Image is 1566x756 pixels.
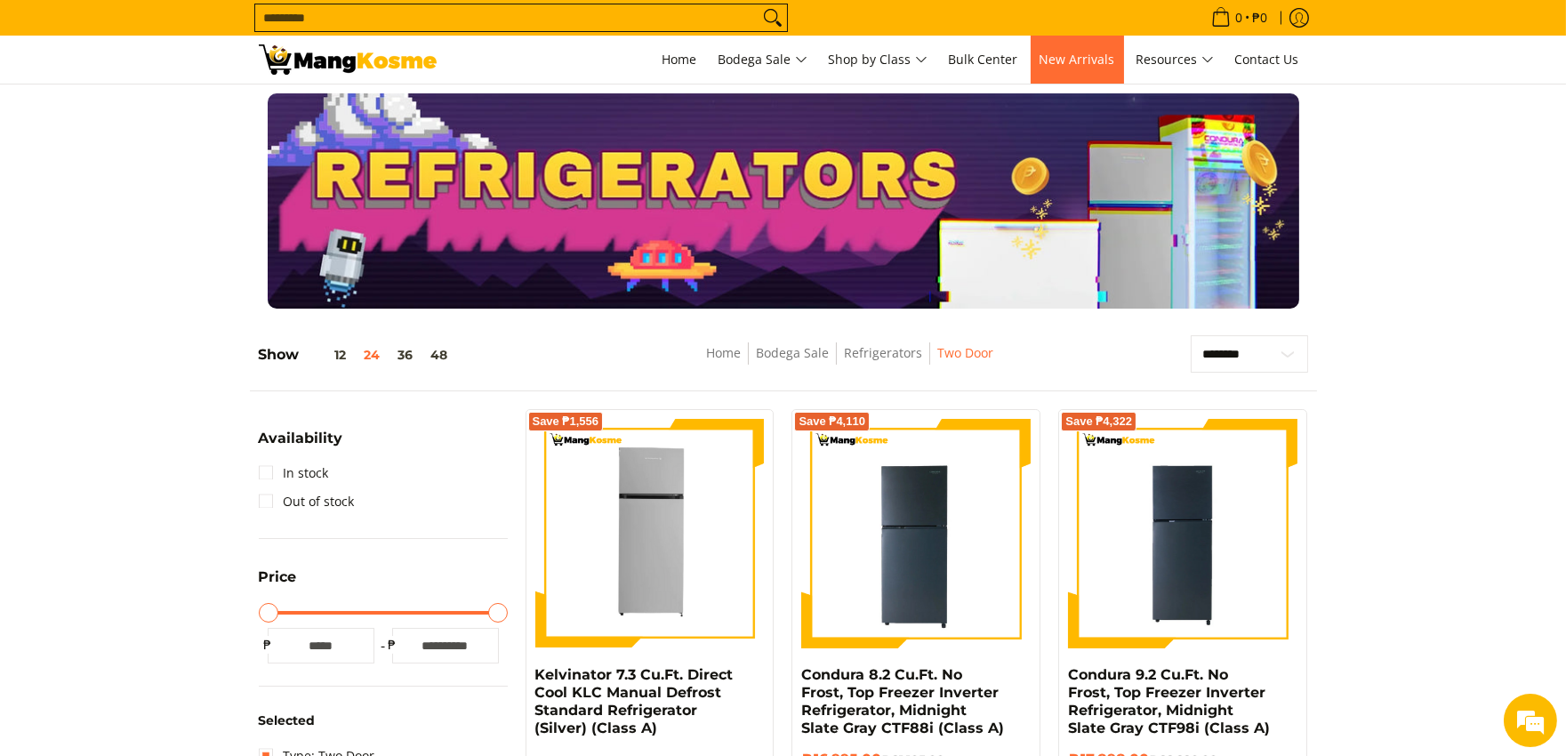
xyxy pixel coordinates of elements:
[799,416,865,427] span: Save ₱4,110
[663,51,697,68] span: Home
[759,4,787,31] button: Search
[259,636,277,654] span: ₱
[259,459,329,487] a: In stock
[801,666,1004,736] a: Condura 8.2 Cu.Ft. No Frost, Top Freezer Inverter Refrigerator, Midnight Slate Gray CTF88i (Class A)
[654,36,706,84] a: Home
[1206,8,1273,28] span: •
[300,348,356,362] button: 12
[584,342,1115,382] nav: Breadcrumbs
[533,416,599,427] span: Save ₱1,556
[706,344,741,361] a: Home
[1068,666,1270,736] a: Condura 9.2 Cu.Ft. No Frost, Top Freezer Inverter Refrigerator, Midnight Slate Gray CTF98i (Class A)
[1128,36,1223,84] a: Resources
[940,36,1027,84] a: Bulk Center
[756,344,829,361] a: Bodega Sale
[259,570,297,598] summary: Open
[389,348,422,362] button: 36
[1226,36,1308,84] a: Contact Us
[1233,12,1246,24] span: 0
[719,49,807,71] span: Bodega Sale
[829,49,928,71] span: Shop by Class
[92,100,299,123] div: Chat with us now
[259,44,437,75] img: Bodega Sale Refrigerator l Mang Kosme: Home Appliances Warehouse Sale Two Door
[383,636,401,654] span: ₱
[292,9,334,52] div: Minimize live chat window
[844,344,922,361] a: Refrigerators
[949,51,1018,68] span: Bulk Center
[356,348,389,362] button: 24
[9,486,339,548] textarea: Type your message and hit 'Enter'
[103,224,245,404] span: We're online!
[535,419,765,648] img: Kelvinator 7.3 Cu.Ft. Direct Cool KLC Manual Defrost Standard Refrigerator (Silver) (Class A)
[259,431,343,459] summary: Open
[259,713,508,729] h6: Selected
[1068,419,1297,648] img: Condura 9.2 Cu.Ft. No Frost, Top Freezer Inverter Refrigerator, Midnight Slate Gray CTF98i (Class A)
[801,419,1031,648] img: Condura 8.2 Cu.Ft. No Frost, Top Freezer Inverter Refrigerator, Midnight Slate Gray CTF88i (Class A)
[259,487,355,516] a: Out of stock
[259,570,297,584] span: Price
[1235,51,1299,68] span: Contact Us
[937,342,993,365] span: Two Door
[710,36,816,84] a: Bodega Sale
[820,36,936,84] a: Shop by Class
[259,346,457,364] h5: Show
[1065,416,1132,427] span: Save ₱4,322
[535,666,734,736] a: Kelvinator 7.3 Cu.Ft. Direct Cool KLC Manual Defrost Standard Refrigerator (Silver) (Class A)
[454,36,1308,84] nav: Main Menu
[1136,49,1214,71] span: Resources
[422,348,457,362] button: 48
[259,431,343,446] span: Availability
[1031,36,1124,84] a: New Arrivals
[1040,51,1115,68] span: New Arrivals
[1250,12,1271,24] span: ₱0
